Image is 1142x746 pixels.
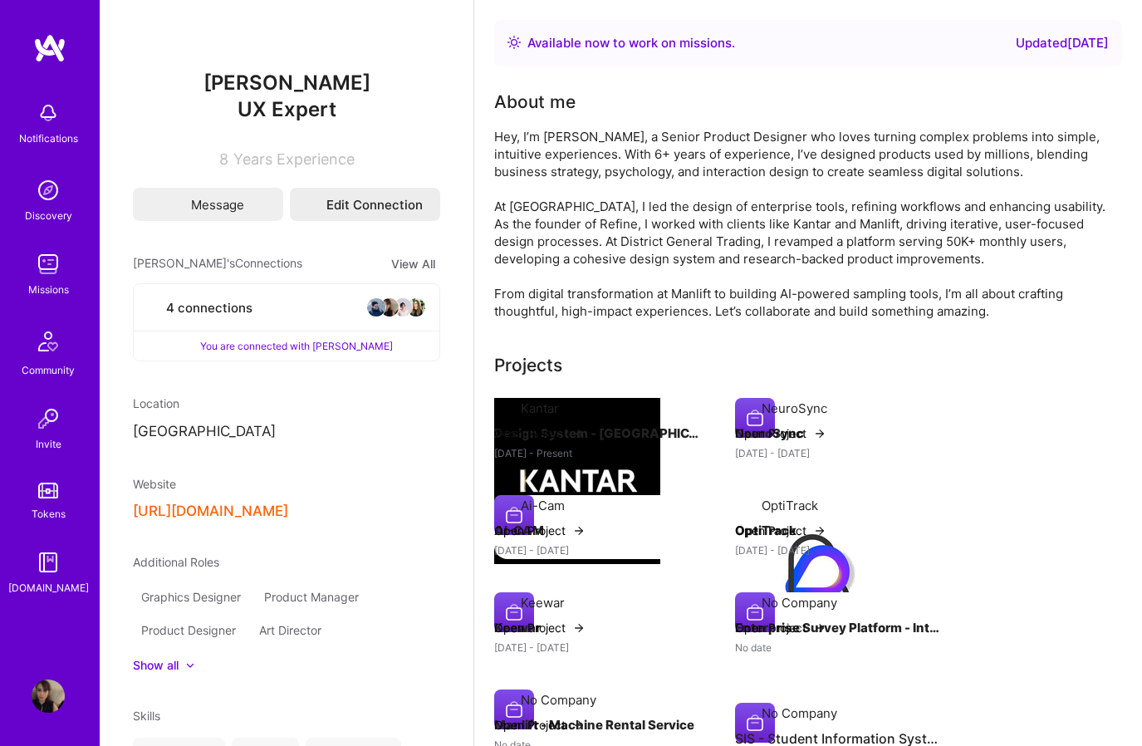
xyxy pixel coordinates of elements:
[735,423,943,444] h4: NeuroSync
[32,96,65,130] img: bell
[219,150,228,168] span: 8
[32,248,65,281] img: teamwork
[307,199,319,210] i: icon Edit
[32,680,65,713] img: User Avatar
[813,621,826,635] img: arrow-right
[393,297,413,317] img: avatar
[572,427,586,440] img: arrow-right
[22,361,75,379] div: Community
[172,199,184,210] i: icon Mail
[133,584,249,611] div: Graphics Designer
[25,207,72,224] div: Discovery
[494,592,534,632] img: Company logo
[735,425,826,442] button: Open Project
[494,716,586,734] button: Open Project
[133,254,302,273] span: [PERSON_NAME]'s Connections
[28,321,68,361] img: Community
[494,425,586,442] button: Open Project
[527,33,735,53] div: Available now to work on missions .
[494,520,702,542] h4: AI-CAM
[572,524,586,537] img: arrow-right
[735,619,826,636] button: Open Project
[521,691,596,709] div: No Company
[133,422,440,442] p: [GEOGRAPHIC_DATA]
[290,188,440,221] button: Edit Connection
[735,617,943,639] h4: Enterprise Survey Platform - Intelligent Sampling Engine
[133,395,440,412] div: Location
[507,36,521,49] img: Availability
[521,400,559,417] div: Kantar
[27,680,69,713] a: User Avatar
[38,483,58,498] img: tokens
[762,704,837,722] div: No Company
[494,128,1122,320] div: Hey, I’m [PERSON_NAME], a Senior Product Designer who loves turning complex problems into simple,...
[572,621,586,635] img: arrow-right
[133,283,440,361] button: 4 connectionsavataravataravataravatarYou are connected with [PERSON_NAME]
[180,340,194,353] i: icon ConnectedPositive
[735,495,901,661] img: Company logo
[256,584,367,611] div: Product Manager
[572,719,586,732] img: arrow-right
[494,522,586,539] button: Open Project
[521,497,565,514] div: Ai-Cam
[494,619,586,636] button: Open Project
[735,398,775,438] img: Company logo
[813,524,826,537] img: arrow-right
[762,497,818,514] div: OptiTrack
[366,297,386,317] img: avatar
[813,427,826,440] img: arrow-right
[133,503,288,520] button: [URL][DOMAIN_NAME]
[494,423,702,444] h4: Design System - [GEOGRAPHIC_DATA]
[494,495,534,535] img: Company logo
[735,444,943,462] div: [DATE] - [DATE]
[406,297,426,317] img: avatar
[33,33,66,63] img: logo
[19,130,78,147] div: Notifications
[380,297,399,317] img: avatar
[251,617,330,644] div: Art Director
[32,505,66,523] div: Tokens
[133,188,283,221] button: Message
[494,444,702,462] div: [DATE] - Present
[735,522,826,539] button: Open Project
[494,542,702,559] div: [DATE] - [DATE]
[494,398,660,564] img: Company logo
[735,542,943,559] div: [DATE] - [DATE]
[133,555,219,569] span: Additional Roles
[238,97,336,121] span: UX Expert
[494,714,702,736] h4: Manlift - Machine Rental Service
[147,302,159,314] i: icon Collaborator
[166,299,252,317] span: 4 connections
[735,639,943,656] div: No date
[133,657,179,674] div: Show all
[8,579,89,596] div: [DOMAIN_NAME]
[735,520,943,542] h4: OptiTrack
[133,709,160,723] span: Skills
[494,690,534,729] img: Company logo
[1016,33,1109,53] div: Updated [DATE]
[200,337,393,355] span: You are connected with [PERSON_NAME]
[133,617,244,644] div: Product Designer
[32,174,65,207] img: discovery
[494,617,702,639] h4: Keewar
[762,400,827,417] div: NeuroSync
[494,353,562,378] div: Projects
[762,594,837,611] div: No Company
[735,703,775,743] img: Company logo
[28,281,69,298] div: Missions
[494,90,576,115] div: About me
[133,71,440,96] span: [PERSON_NAME]
[36,435,61,453] div: Invite
[133,477,176,491] span: Website
[735,592,775,632] img: Company logo
[386,254,440,273] button: View All
[233,150,355,168] span: Years Experience
[32,402,65,435] img: Invite
[494,639,702,656] div: [DATE] - [DATE]
[521,594,565,611] div: Keewar
[32,546,65,579] img: guide book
